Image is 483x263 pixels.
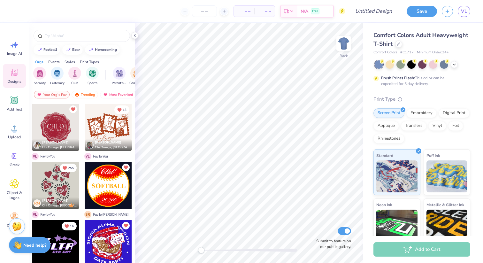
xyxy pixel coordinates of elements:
img: Back [337,37,350,50]
span: Image AI [7,51,22,56]
button: Unlike [60,164,77,172]
div: Events [48,59,60,65]
span: Game Day [129,81,144,86]
div: Orgs [35,59,43,65]
img: Standard [376,160,418,192]
div: filter for Sorority [33,67,46,86]
button: filter button [112,67,126,86]
div: Embroidery [406,108,437,118]
img: trending.gif [74,92,80,97]
span: [PERSON_NAME] [42,198,69,203]
div: Most Favorited [100,91,136,98]
span: Greek [10,162,19,167]
span: Sports [88,81,97,86]
span: Chi Omega, [GEOGRAPHIC_DATA] [42,203,77,208]
span: V L [32,211,39,218]
div: Applique [373,121,399,131]
span: Designs [7,79,21,84]
button: filter button [68,67,81,86]
span: Puff Ink [426,152,440,159]
strong: Fresh Prints Flash: [381,75,415,81]
img: Club Image [71,70,78,77]
span: Sorority [34,81,46,86]
button: bear [62,45,83,55]
div: Your Org's Fav [34,91,70,98]
div: Screen Print [373,108,404,118]
span: Fav by You [41,212,55,217]
span: Decorate [7,223,22,228]
span: Clipart & logos [4,190,25,200]
span: Comfort Colors [373,50,397,55]
span: – – [258,8,271,15]
div: Accessibility label [198,247,204,253]
button: filter button [33,67,46,86]
div: bear [72,48,80,51]
span: Upload [8,135,21,140]
div: Print Type [373,96,470,103]
div: filter for Club [68,67,81,86]
img: Neon Ink [376,210,418,242]
span: [PERSON_NAME] [42,140,69,145]
div: homecoming [95,48,117,51]
div: football [43,48,57,51]
span: Minimum Order: 24 + [417,50,449,55]
img: most_fav.gif [37,92,42,97]
button: Save [407,6,437,17]
div: Digital Print [439,108,470,118]
div: filter for Fraternity [50,67,65,86]
img: Sorority Image [36,70,43,77]
span: Add Text [7,107,22,112]
div: Styles [65,59,75,65]
input: Try "Alpha" [44,33,126,39]
input: – – [192,5,217,17]
span: Fav by You [41,154,55,159]
div: filter for Parent's Weekend [112,67,126,86]
button: Unlike [114,105,129,114]
img: Fraternity Image [54,70,61,77]
div: Back [340,53,348,59]
span: S R [84,211,91,218]
div: Vinyl [428,121,446,131]
button: football [34,45,60,55]
img: most_fav.gif [103,92,108,97]
span: Fraternity [50,81,65,86]
span: Comfort Colors Adult Heavyweight T-Shirt [373,31,468,48]
button: filter button [86,67,99,86]
span: V L [32,153,39,160]
span: Chi Omega, [GEOGRAPHIC_DATA] [42,145,77,150]
div: Print Types [80,59,99,65]
div: filter for Sports [86,67,99,86]
div: Transfers [401,121,426,131]
img: trend_line.gif [88,48,94,52]
button: filter button [129,67,144,86]
button: filter button [50,67,65,86]
img: Metallic & Glitter Ink [426,210,468,242]
a: VL [458,6,470,17]
img: Parent's Weekend Image [116,70,123,77]
div: Trending [72,91,98,98]
span: N/A [301,8,308,15]
span: Fav by You [93,154,108,159]
span: Free [312,9,318,13]
span: Club [71,81,78,86]
span: Metallic & Glitter Ink [426,201,464,208]
div: RM [33,199,41,207]
span: – – [238,8,250,15]
span: Standard [376,152,393,159]
label: Submit to feature on our public gallery. [313,238,351,250]
img: trend_line.gif [66,48,71,52]
span: Parent's Weekend [112,81,126,86]
span: 13 [123,108,126,112]
input: Untitled Design [350,5,397,18]
span: Neon Ink [376,201,392,208]
button: homecoming [85,45,120,55]
span: # C1717 [400,50,414,55]
div: This color can be expedited for 5 day delivery. [381,75,460,87]
span: Fav by [PERSON_NAME] [93,212,128,217]
img: Puff Ink [426,160,468,192]
span: V L [84,153,91,160]
span: Chi Omega, [GEOGRAPHIC_DATA] [95,145,129,150]
strong: Need help? [23,242,46,248]
span: VL [461,8,467,15]
div: Rhinestones [373,134,404,143]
